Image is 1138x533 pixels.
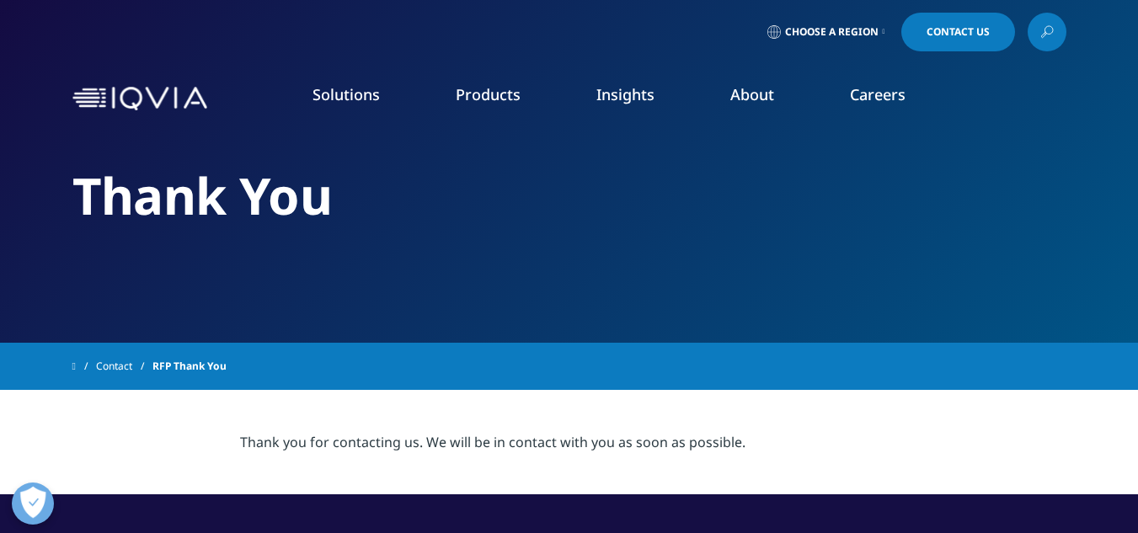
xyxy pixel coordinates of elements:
[240,432,898,452] div: Thank you for contacting us. We will be in contact with you as soon as possible.
[730,84,774,104] a: About
[456,84,521,104] a: Products
[596,84,654,104] a: Insights
[927,27,990,37] span: Contact Us
[785,25,879,39] span: Choose a Region
[901,13,1015,51] a: Contact Us
[313,84,380,104] a: Solutions
[214,59,1066,138] nav: Primary
[72,164,1066,227] h2: Thank You
[850,84,906,104] a: Careers
[12,482,54,525] button: Open Preferences
[96,351,152,381] a: Contact
[152,351,227,381] span: RFP Thank You
[72,87,207,111] img: IQVIA Healthcare Information Technology and Pharma Clinical Research Company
